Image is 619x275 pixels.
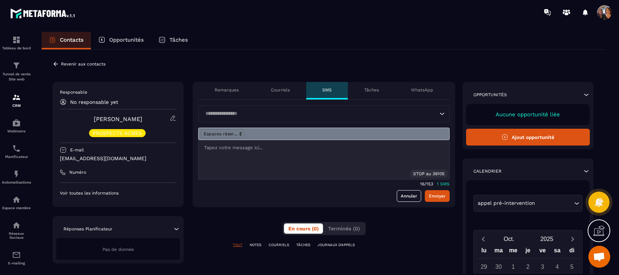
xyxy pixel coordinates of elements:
a: social-networksocial-networkRéseaux Sociaux [2,215,31,245]
p: [EMAIL_ADDRESS][DOMAIN_NAME] [60,155,176,162]
a: schedulerschedulerPlanificateur [2,139,31,164]
button: Envoyer [425,190,450,202]
button: Next month [566,234,579,244]
img: formation [12,35,21,44]
img: formation [12,61,21,70]
p: Voir toutes les informations [60,190,176,196]
p: Courriels [271,87,290,93]
div: 30 [492,260,505,273]
p: SMS [322,87,332,93]
p: PROSPECTS ACMES [93,131,142,136]
p: WhatsApp [411,87,433,93]
a: emailemailE-mailing [2,245,31,271]
p: NOTES [250,242,261,248]
p: Automatisations [2,180,31,184]
p: TOUT [233,242,242,248]
div: lu [477,245,491,258]
p: Revenir aux contacts [61,61,105,67]
a: automationsautomationsWebinaire [2,113,31,139]
a: [PERSON_NAME] [94,116,142,123]
a: automationsautomationsEspace membre [2,190,31,215]
p: Tâches [169,37,188,43]
button: Open months overlay [490,233,528,245]
input: Search for option [537,199,572,207]
div: ma [491,245,506,258]
input: Search for option [203,110,438,118]
p: 1 SMS [437,181,450,187]
span: Terminés (0) [328,226,360,231]
p: Contacts [60,37,84,43]
p: Espace membre [2,206,31,210]
img: automations [12,195,21,204]
span: Pas de donnée [103,247,134,252]
a: Tâches [151,32,195,49]
div: Search for option [198,105,450,122]
p: Opportunités [473,92,507,98]
span: En cours (0) [288,226,319,231]
p: JOURNAUX D'APPELS [318,242,355,248]
img: formation [12,93,21,102]
a: formationformationTableau de bord [2,30,31,56]
div: Search for option [473,195,583,212]
p: Calendrier [473,168,501,174]
div: ve [535,245,550,258]
div: me [506,245,520,258]
p: COURRIELS [269,242,289,248]
div: 4 [551,260,564,273]
img: scheduler [12,144,21,153]
p: E-mail [70,147,84,153]
img: automations [12,118,21,127]
p: 153 [426,181,433,187]
img: logo [10,7,76,20]
div: 2 [522,260,534,273]
div: 1 [507,260,520,273]
p: Tâches [364,87,379,93]
a: Contacts [42,32,91,49]
a: Annuler [397,190,421,202]
p: Tunnel de vente Site web [2,72,31,82]
a: formationformationTunnel de vente Site web [2,56,31,87]
div: di [565,245,579,258]
a: formationformationCRM [2,87,31,113]
button: Ajout opportunité [466,129,590,146]
p: Réponses Planificateur [64,226,112,232]
a: Opportunités [91,32,151,49]
p: Tableau de bord [2,46,31,50]
div: sa [550,245,565,258]
button: Previous month [477,234,490,244]
p: Opportunités [109,37,144,43]
button: En cours (0) [284,223,323,234]
p: Réseaux Sociaux [2,231,31,240]
p: 16/ [420,181,426,187]
button: Terminés (0) [324,223,364,234]
p: CRM [2,103,31,108]
img: social-network [12,221,21,230]
p: Remarques [215,87,239,93]
div: 3 [536,260,549,273]
p: No responsable yet [70,99,118,105]
div: 29 [477,260,490,273]
div: 5 [565,260,578,273]
img: email [12,250,21,259]
p: Numéro [69,169,86,175]
p: E-mailing [2,261,31,265]
a: automationsautomationsAutomatisations [2,164,31,190]
img: automations [12,170,21,178]
span: appel pré-intervention [476,199,537,207]
div: STOP au 36105 [410,170,447,178]
p: Responsable [60,89,176,95]
p: TÂCHES [296,242,310,248]
p: Webinaire [2,129,31,133]
div: Ouvrir le chat [588,246,610,268]
p: Aucune opportunité liée [473,111,583,118]
button: Open years overlay [528,233,566,245]
p: Planificateur [2,155,31,159]
div: je [520,245,535,258]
